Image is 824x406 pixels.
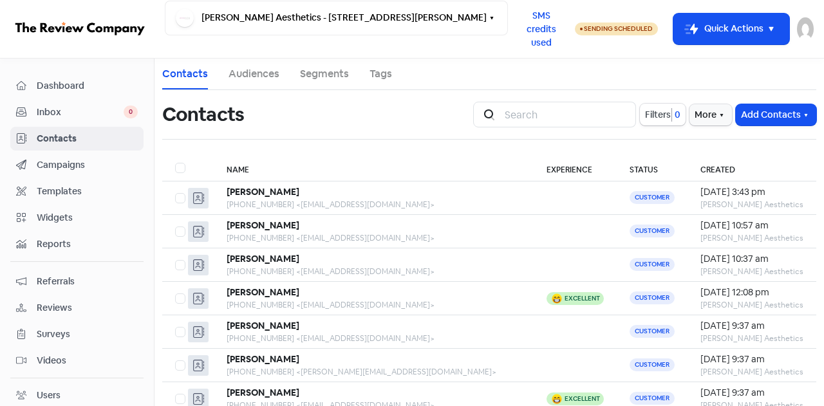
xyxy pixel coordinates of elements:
[700,252,803,266] div: [DATE] 10:37 am
[162,94,244,135] h1: Contacts
[700,386,803,400] div: [DATE] 9:37 am
[688,155,816,181] th: Created
[630,325,675,338] span: Customer
[630,358,675,371] span: Customer
[10,232,144,256] a: Reports
[300,66,349,82] a: Segments
[227,199,521,210] div: [PHONE_NUMBER] <[EMAIL_ADDRESS][DOMAIN_NAME]>
[227,333,521,344] div: [PHONE_NUMBER] <[EMAIL_ADDRESS][DOMAIN_NAME]>
[227,253,299,264] b: [PERSON_NAME]
[700,333,803,344] div: [PERSON_NAME] Aesthetics
[229,66,279,82] a: Audiences
[630,291,675,304] span: Customer
[700,199,803,210] div: [PERSON_NAME] Aesthetics
[37,301,138,315] span: Reviews
[37,79,138,93] span: Dashboard
[10,322,144,346] a: Surveys
[227,366,521,378] div: [PHONE_NUMBER] <[PERSON_NAME][EMAIL_ADDRESS][DOMAIN_NAME]>
[37,354,138,367] span: Videos
[227,266,521,277] div: [PHONE_NUMBER] <[EMAIL_ADDRESS][DOMAIN_NAME]>
[10,100,144,124] a: Inbox 0
[227,320,299,331] b: [PERSON_NAME]
[630,258,675,271] span: Customer
[565,295,600,302] div: Excellent
[630,225,675,237] span: Customer
[508,21,575,35] a: SMS credits used
[584,24,653,33] span: Sending Scheduled
[227,286,299,298] b: [PERSON_NAME]
[534,155,617,181] th: Experience
[797,17,814,41] img: User
[10,296,144,320] a: Reviews
[565,396,600,402] div: Excellent
[700,185,803,199] div: [DATE] 3:43 pm
[37,275,138,288] span: Referrals
[370,66,392,82] a: Tags
[700,299,803,311] div: [PERSON_NAME] Aesthetics
[214,155,534,181] th: Name
[10,270,144,293] a: Referrals
[227,387,299,398] b: [PERSON_NAME]
[37,237,138,251] span: Reports
[227,353,299,365] b: [PERSON_NAME]
[673,14,789,44] button: Quick Actions
[227,299,521,311] div: [PHONE_NUMBER] <[EMAIL_ADDRESS][DOMAIN_NAME]>
[10,180,144,203] a: Templates
[700,219,803,232] div: [DATE] 10:57 am
[37,106,124,119] span: Inbox
[165,1,508,35] button: [PERSON_NAME] Aesthetics - [STREET_ADDRESS][PERSON_NAME]
[227,186,299,198] b: [PERSON_NAME]
[640,104,686,125] button: Filters0
[37,158,138,172] span: Campaigns
[700,232,803,244] div: [PERSON_NAME] Aesthetics
[575,21,658,37] a: Sending Scheduled
[37,211,138,225] span: Widgets
[37,328,138,341] span: Surveys
[10,349,144,373] a: Videos
[227,219,299,231] b: [PERSON_NAME]
[700,353,803,366] div: [DATE] 9:37 am
[700,319,803,333] div: [DATE] 9:37 am
[700,366,803,378] div: [PERSON_NAME] Aesthetics
[37,389,61,402] div: Users
[672,108,680,122] span: 0
[689,104,732,125] button: More
[700,266,803,277] div: [PERSON_NAME] Aesthetics
[617,155,688,181] th: Status
[630,392,675,405] span: Customer
[497,102,636,127] input: Search
[736,104,816,125] button: Add Contacts
[700,286,803,299] div: [DATE] 12:08 pm
[519,9,564,50] span: SMS credits used
[162,66,208,82] a: Contacts
[227,232,521,244] div: [PHONE_NUMBER] <[EMAIL_ADDRESS][DOMAIN_NAME]>
[10,153,144,177] a: Campaigns
[124,106,138,118] span: 0
[10,74,144,98] a: Dashboard
[10,127,144,151] a: Contacts
[10,206,144,230] a: Widgets
[37,185,138,198] span: Templates
[645,108,671,122] span: Filters
[37,132,138,145] span: Contacts
[630,191,675,204] span: Customer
